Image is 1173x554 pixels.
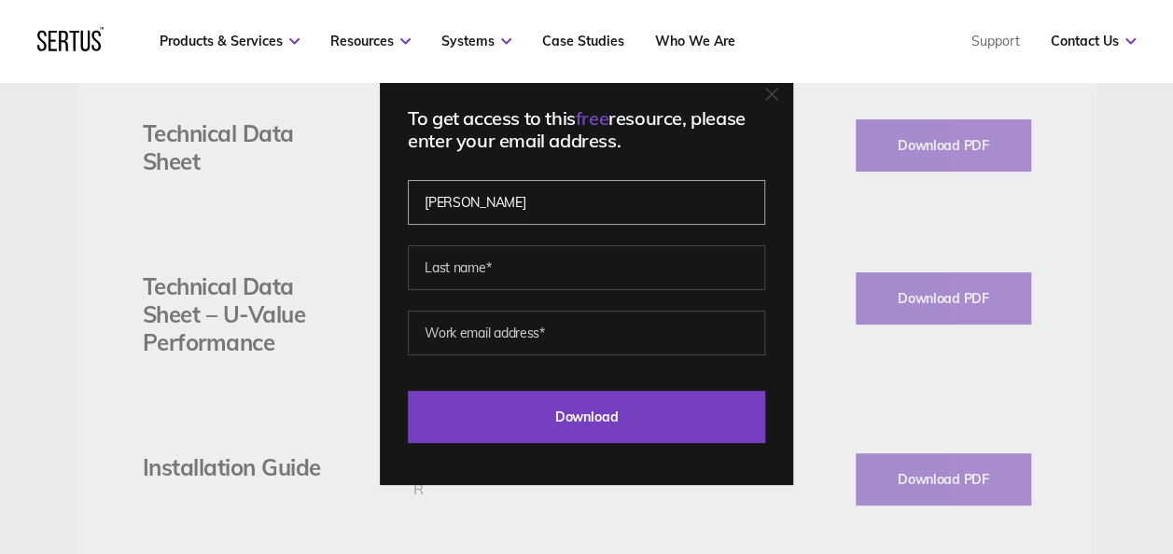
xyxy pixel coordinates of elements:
[542,33,624,49] a: Case Studies
[408,311,765,355] input: Work email address*
[330,33,411,49] a: Resources
[1080,464,1173,554] iframe: Chat Widget
[408,107,765,152] div: To get access to this resource, please enter your email address.
[160,33,300,49] a: Products & Services
[408,180,765,225] input: First name*
[441,33,511,49] a: Systems
[1051,33,1136,49] a: Contact Us
[655,33,735,49] a: Who We Are
[408,245,765,290] input: Last name*
[576,106,608,130] span: free
[971,33,1020,49] a: Support
[408,391,765,443] input: Download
